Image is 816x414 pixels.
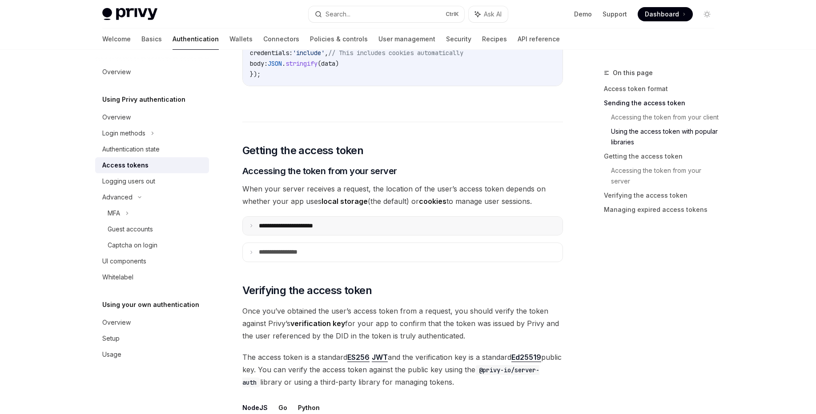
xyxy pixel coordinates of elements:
a: Sending the access token [604,96,721,110]
div: Access tokens [102,160,149,171]
a: Access token format [604,82,721,96]
a: Policies & controls [310,28,368,50]
div: Overview [102,317,131,328]
a: Verifying the access token [604,188,721,203]
span: ) [335,60,339,68]
strong: cookies [419,197,446,206]
a: Overview [95,314,209,330]
span: 'include' [293,49,325,57]
div: Advanced [102,192,133,203]
span: Accessing the token from your server [242,165,397,177]
span: When your server receives a request, the location of the user’s access token depends on whether y... [242,183,563,207]
span: // This includes cookies automatically [328,49,463,57]
span: stringify [285,60,318,68]
a: Wallets [229,28,253,50]
a: Demo [574,10,592,19]
strong: verification key [290,319,345,328]
span: Ctrl K [446,11,459,18]
div: Guest accounts [108,224,153,235]
button: Search...CtrlK [309,6,464,22]
a: Managing expired access tokens [604,203,721,217]
a: Overview [95,109,209,125]
a: Guest accounts [95,221,209,237]
div: Overview [102,112,131,123]
a: JWT [372,353,388,362]
a: Setup [95,330,209,346]
div: Search... [326,9,350,20]
img: light logo [102,8,157,20]
a: Authentication [173,28,219,50]
span: Verifying the access token [242,283,372,298]
a: Logging users out [95,173,209,189]
a: Usage [95,346,209,362]
span: Once you’ve obtained the user’s access token from a request, you should verify the token against ... [242,305,563,342]
a: ES256 [347,353,370,362]
button: Ask AI [469,6,508,22]
button: Toggle dark mode [700,7,714,21]
span: On this page [613,68,653,78]
div: Overview [102,67,131,77]
h5: Using Privy authentication [102,94,185,105]
div: MFA [108,208,120,219]
div: Whitelabel [102,272,133,283]
span: credentials: [250,49,293,57]
a: Getting the access token [604,149,721,163]
span: Dashboard [645,10,679,19]
div: Login methods [102,128,145,139]
span: Getting the access token [242,143,364,158]
a: Accessing the token from your server [611,163,721,188]
a: Accessing the token from your client [611,110,721,124]
div: Authentication state [102,144,160,155]
span: ( [318,60,321,68]
a: Overview [95,64,209,80]
div: Logging users out [102,176,155,187]
a: Using the access token with popular libraries [611,124,721,149]
code: @privy-io/server-auth [242,365,539,387]
div: Setup [102,333,120,344]
span: JSON [268,60,282,68]
span: data [321,60,335,68]
a: Ed25519 [511,353,541,362]
span: The access token is a standard and the verification key is a standard public key. You can verify ... [242,351,563,388]
span: body: [250,60,268,68]
a: Authentication state [95,141,209,157]
a: Captcha on login [95,237,209,253]
a: Dashboard [638,7,693,21]
a: User management [378,28,435,50]
a: Welcome [102,28,131,50]
a: Support [603,10,627,19]
span: . [282,60,285,68]
div: Usage [102,349,121,360]
a: Recipes [482,28,507,50]
a: Connectors [263,28,299,50]
a: Security [446,28,471,50]
strong: local storage [322,197,368,206]
span: Ask AI [484,10,502,19]
h5: Using your own authentication [102,299,199,310]
a: Basics [141,28,162,50]
a: API reference [518,28,560,50]
span: , [325,49,328,57]
a: Access tokens [95,157,209,173]
div: UI components [102,256,146,267]
div: Captcha on login [108,240,157,251]
a: UI components [95,253,209,269]
a: Whitelabel [95,269,209,285]
span: }); [250,70,261,78]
